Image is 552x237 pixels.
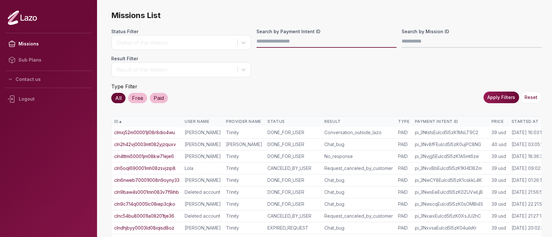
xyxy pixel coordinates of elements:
[267,177,319,183] div: DONE_FOR_USER
[114,165,176,172] a: cln5oql690001mh08zsvjzip8
[491,225,506,231] div: 39 usd
[398,153,409,160] div: PAID
[111,93,125,103] div: All
[267,201,319,207] div: DONE_FOR_USER
[511,225,546,231] div: [DATE] 20:02:35
[226,129,262,136] div: Trinity
[111,83,137,90] label: Type Filter
[118,119,122,124] span: ▲
[267,119,319,124] div: Status
[520,92,542,103] button: Reset
[511,177,544,183] div: [DATE] 01:26:19
[398,177,409,183] div: PAID
[111,28,251,35] label: Status Filter
[116,39,234,46] div: Status of the mission
[226,119,262,124] div: Provider Name
[491,189,506,195] div: 39 usd
[226,201,262,207] div: Trinity
[324,189,393,195] div: Chat_bug
[511,129,544,136] div: [DATE] 16:03:10
[267,141,319,148] div: DONE_FOR_USER
[415,153,486,160] div: pi_3Nvjg5Eulcd5I5zK1A5mt6ze
[267,129,319,136] div: DONE_FOR_USER
[415,141,486,148] div: pi_3Nv8fFEulcd5I5zK0ujPC8NG
[398,129,409,136] div: PAID
[185,213,221,219] div: Deleted account
[128,93,147,103] div: Free
[185,177,221,183] div: [PERSON_NAME]
[398,225,409,231] div: PAID
[415,225,486,231] div: pi_3NxvsaEulcd5I5zK04uiIsKr
[511,165,546,172] div: [DATE] 09:02:01
[114,201,175,207] a: cln9c714q0005lc08iep3cjko
[185,189,221,195] div: Deleted account
[324,177,393,183] div: Chat_bug
[226,165,262,172] div: Trinity
[415,201,486,207] div: pi_3NwscqEulcd5I5zK0sOMBI4S
[398,119,409,124] div: Type
[5,52,92,68] a: Sub Plans
[185,201,221,207] div: [PERSON_NAME]
[150,93,168,103] div: Paid
[415,177,486,183] div: pi_3NwCY8Eulcd5I5zK1cskkL4K
[114,189,179,195] a: cln9baw4s0001mn083v7f9ihb
[267,189,319,195] div: DONE_FOR_USER
[226,213,262,219] div: Trinity
[5,74,92,85] button: Contact us
[511,201,545,207] div: [DATE] 22:21:58
[114,153,174,160] a: cln4ttmi50001jm08kw71eje6
[402,28,542,35] label: Search by Mission ID
[415,189,486,195] div: pi_3NwsEeEulcd5I5zK0ZUVwLjB
[5,91,92,107] div: Logout
[324,201,393,207] div: Chat_bug
[226,189,262,195] div: Trinity
[415,213,486,219] div: pi_3NxaixEulcd5I5zK0XsJU2hC
[267,153,319,160] div: DONE_FOR_USER
[415,129,486,136] div: pi_3NtstsEulcd5I5zK1MsLT9C2
[511,141,545,148] div: [DATE] 03:05:15
[324,129,393,136] div: Conversation_outside_lazo
[226,177,262,183] div: Trinity
[185,153,221,160] div: [PERSON_NAME]
[324,119,393,124] div: Result
[226,225,262,231] div: Trinity
[324,141,393,148] div: Chat_bug
[511,119,546,124] div: Started At
[415,165,486,172] div: pi_3NvxBbEulcd5I5zK1KHIDBZm
[5,36,92,52] a: Missions
[267,165,319,172] div: CANCELED_BY_USER
[491,129,506,136] div: 39 usd
[114,141,176,148] a: cln2h42vj0003mt082yjzquxv
[491,119,506,124] div: Price
[415,119,486,124] div: Payment Intent ID
[491,177,506,183] div: 39 usd
[491,213,506,219] div: 39 usd
[185,225,221,231] div: [PERSON_NAME]
[511,213,544,219] div: [DATE] 21:27:13
[491,141,506,148] div: 40 usd
[324,225,393,231] div: Chat_bug
[491,201,506,207] div: 39 usd
[398,201,409,207] div: PAID
[114,119,179,124] div: ID
[185,141,221,148] div: [PERSON_NAME]
[226,141,262,148] div: [PERSON_NAME]
[111,10,542,21] span: Missions List
[511,189,545,195] div: [DATE] 21:56:59
[116,66,234,74] div: Result of the mission
[324,153,393,160] div: No_response
[185,119,221,124] div: User Name
[111,55,251,62] label: Result Filter
[256,28,396,35] label: Search by Payment Intent ID
[114,177,179,183] a: cln6nweb70001l008n9oyny33
[267,213,319,219] div: CANCELED_BY_USER
[114,213,174,219] a: clnc54bu80001la08201tje36
[267,225,319,231] div: EXPIRED_REQUEST
[491,165,506,172] div: 39 usd
[398,141,409,148] div: PAID
[398,213,409,219] div: PAID
[114,225,174,231] a: clndhjbyy0003ld08iqisd8oz
[491,153,506,160] div: 39 usd
[185,165,221,172] div: Lola
[114,129,175,136] a: clmxj52m00001jl08r8dio4wu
